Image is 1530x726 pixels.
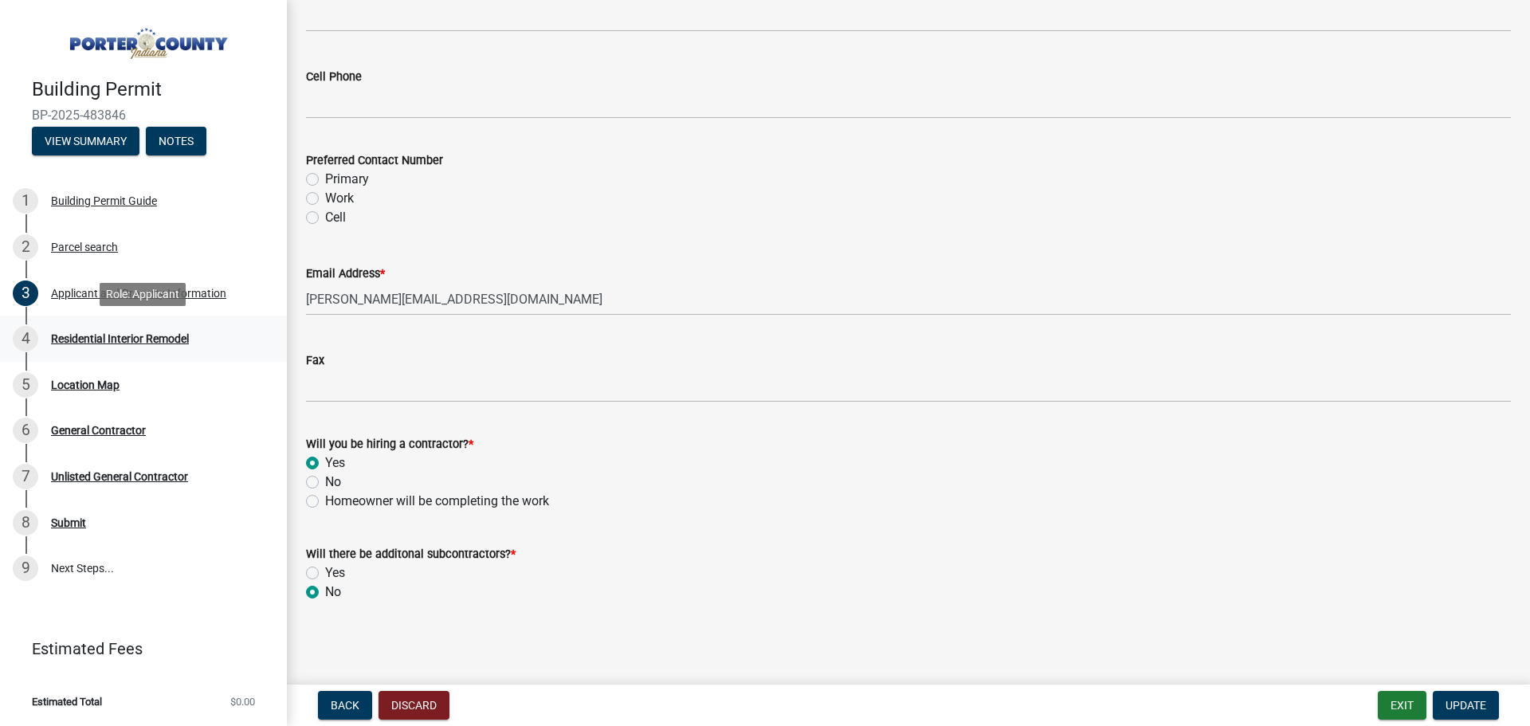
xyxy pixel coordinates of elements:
label: Cell Phone [306,72,362,83]
label: Homeowner will be completing the work [325,492,549,511]
label: Yes [325,563,345,583]
label: Cell [325,208,346,227]
button: Discard [379,691,449,720]
wm-modal-confirm: Summary [32,135,139,148]
label: Preferred Contact Number [306,155,443,167]
div: 6 [13,418,38,443]
div: Unlisted General Contractor [51,471,188,482]
span: Update [1446,699,1486,712]
div: 3 [13,281,38,306]
button: Exit [1378,691,1426,720]
label: Will you be hiring a contractor? [306,439,473,450]
a: Estimated Fees [13,633,261,665]
wm-modal-confirm: Notes [146,135,206,148]
button: Back [318,691,372,720]
div: 5 [13,372,38,398]
div: 1 [13,188,38,214]
div: Role: Applicant [100,283,186,306]
button: Update [1433,691,1499,720]
span: Back [331,699,359,712]
span: Estimated Total [32,697,102,707]
div: 9 [13,555,38,581]
button: View Summary [32,127,139,155]
div: 2 [13,234,38,260]
div: 8 [13,510,38,536]
label: No [325,473,341,492]
div: Location Map [51,379,120,390]
label: Fax [306,355,324,367]
label: Will there be additonal subcontractors? [306,549,516,560]
div: Residential Interior Remodel [51,333,189,344]
div: 7 [13,464,38,489]
div: Parcel search [51,241,118,253]
label: Yes [325,453,345,473]
span: $0.00 [230,697,255,707]
span: BP-2025-483846 [32,108,255,123]
div: Submit [51,517,86,528]
div: Applicant and Property Information [51,288,226,299]
div: General Contractor [51,425,146,436]
div: 4 [13,326,38,351]
h4: Building Permit [32,78,274,101]
button: Notes [146,127,206,155]
label: No [325,583,341,602]
label: Email Address [306,269,385,280]
div: Building Permit Guide [51,195,157,206]
label: Primary [325,170,369,189]
img: Porter County, Indiana [32,17,261,61]
label: Work [325,189,354,208]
